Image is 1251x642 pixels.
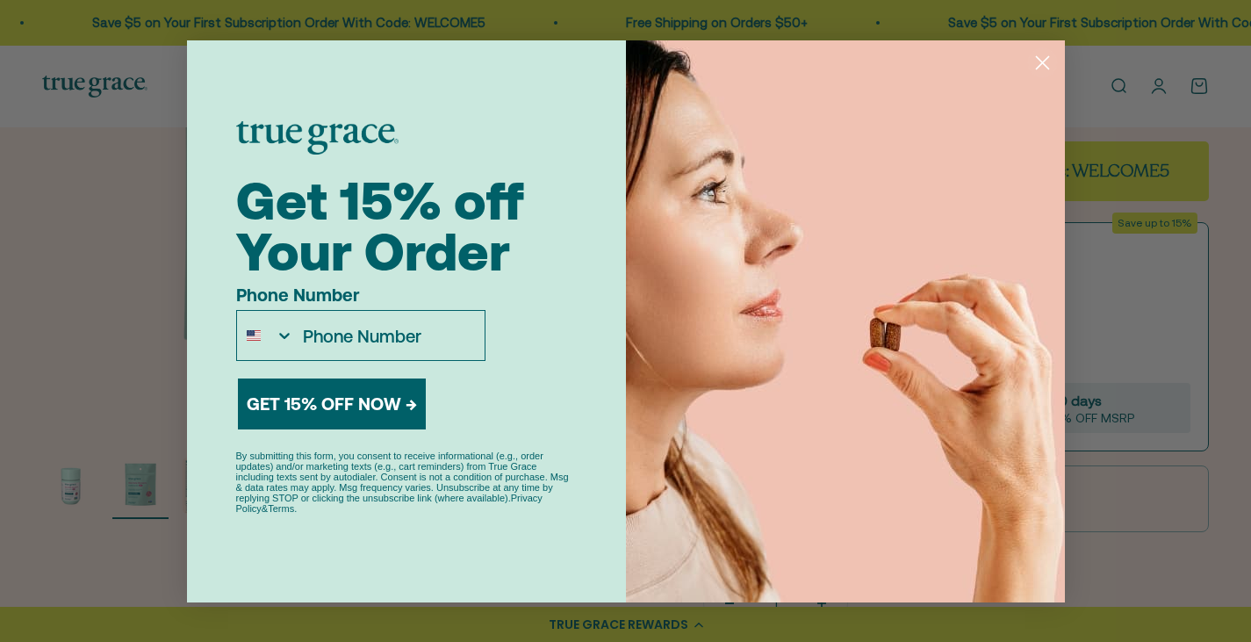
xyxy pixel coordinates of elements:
[236,493,543,514] a: Privacy Policy
[238,379,426,429] button: GET 15% OFF NOW →
[294,311,484,360] input: Phone Number
[236,170,524,282] span: Get 15% off Your Order
[626,40,1065,602] img: 43605a6c-e687-496b-9994-e909f8c820d7.jpeg
[236,451,577,514] p: By submitting this form, you consent to receive informational (e.g., order updates) and/or market...
[268,503,294,514] a: Terms
[1027,47,1058,78] button: Close dialog
[237,311,295,360] button: Search Countries
[247,328,261,343] img: United States
[236,285,485,310] label: Phone Number
[236,121,399,155] img: logo placeholder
